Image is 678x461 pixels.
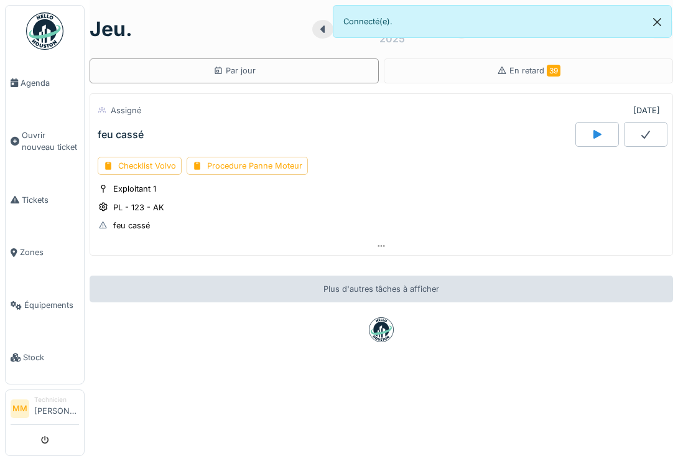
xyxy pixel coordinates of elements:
[509,66,560,75] span: En retard
[213,65,256,77] div: Par jour
[633,105,660,116] div: [DATE]
[22,129,79,153] span: Ouvrir nouveau ticket
[6,226,84,279] a: Zones
[113,220,150,231] div: feu cassé
[643,6,671,39] button: Close
[34,395,79,422] li: [PERSON_NAME]
[98,129,144,141] div: feu cassé
[90,17,132,41] h1: jeu.
[6,279,84,332] a: Équipements
[21,77,79,89] span: Agenda
[547,65,560,77] span: 39
[11,399,29,418] li: MM
[6,109,84,174] a: Ouvrir nouveau ticket
[22,194,79,206] span: Tickets
[111,105,141,116] div: Assigné
[113,202,164,213] div: PL - 123 - AK
[90,276,673,302] div: Plus d'autres tâches à afficher
[34,395,79,404] div: Technicien
[24,299,79,311] span: Équipements
[333,5,672,38] div: Connecté(e).
[6,174,84,226] a: Tickets
[187,157,308,175] div: Procedure Panne Moteur
[369,317,394,342] img: badge-BVDL4wpA.svg
[6,57,84,109] a: Agenda
[11,395,79,425] a: MM Technicien[PERSON_NAME]
[26,12,63,50] img: Badge_color-CXgf-gQk.svg
[23,352,79,363] span: Stock
[98,157,182,175] div: Checklist Volvo
[113,183,156,195] div: Exploitant 1
[6,332,84,384] a: Stock
[379,31,405,46] div: 2025
[20,246,79,258] span: Zones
